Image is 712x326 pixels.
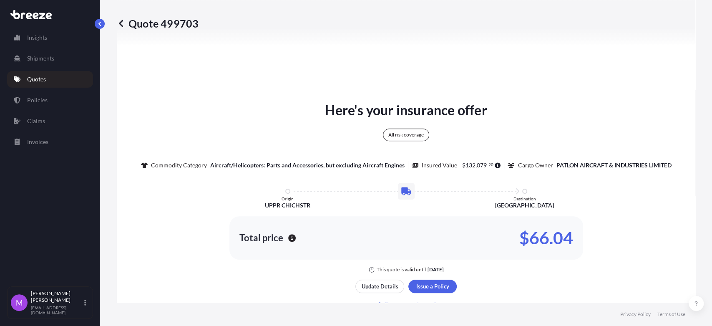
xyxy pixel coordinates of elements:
p: Quote 499703 [117,17,199,30]
p: Issue a Policy [416,282,449,291]
p: Destination [513,196,536,201]
p: Claims [27,117,45,125]
a: Invoices [7,134,93,150]
div: All risk coverage [383,129,429,141]
a: Shipments [7,50,93,67]
p: [GEOGRAPHIC_DATA] [495,201,554,210]
button: Share quote via email [355,298,457,311]
p: PATLON AIRCRAFT & INDUSTRIES LIMITED [556,161,671,169]
p: Shipments [27,54,54,63]
span: 132 [465,162,476,168]
span: 079 [477,162,487,168]
p: [EMAIL_ADDRESS][DOMAIN_NAME] [31,305,83,315]
p: Update Details [362,282,398,291]
a: Insights [7,29,93,46]
p: Cargo Owner [518,161,553,169]
p: UPPR CHICHSTR [265,201,310,210]
a: Claims [7,113,93,129]
span: M [16,298,23,307]
p: Insights [27,33,47,42]
p: Commodity Category [151,161,207,169]
p: Origin [282,196,294,201]
span: . [487,163,488,166]
a: Quotes [7,71,93,88]
p: Insured Value [422,161,457,169]
p: [DATE] [428,266,444,273]
p: Aircraft/Helicopters: Parts and Accessories, but excluding Aircraft Engines [210,161,405,169]
p: Here's your insurance offer [325,100,487,120]
p: Total price [239,234,283,242]
p: This quote is valid until [377,266,426,273]
span: , [476,162,477,168]
button: Update Details [355,280,404,293]
span: 20 [488,163,493,166]
p: Policies [27,96,48,104]
p: $66.04 [519,231,573,245]
p: Quotes [27,75,46,83]
a: Policies [7,92,93,109]
p: [PERSON_NAME] [PERSON_NAME] [31,290,83,303]
p: Invoices [27,138,48,146]
button: Issue a Policy [408,280,457,293]
a: Privacy Policy [620,311,651,318]
p: Share quote via email [384,301,437,309]
a: Terms of Use [657,311,685,318]
span: $ [462,162,465,168]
